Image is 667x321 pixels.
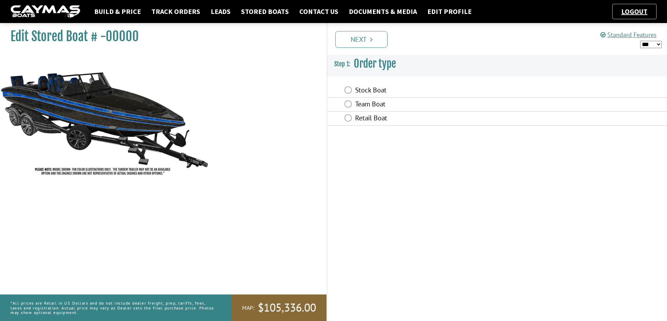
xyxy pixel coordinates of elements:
[345,7,420,16] a: Documents & Media
[148,7,204,16] a: Track Orders
[242,304,254,312] span: MAP:
[10,5,80,18] img: caymas-dealer-connect-2ed40d3bc7270c1d8d7ffb4b79bf05adc795679939227970def78ec6f6c03838.gif
[232,294,327,321] a: MAP:$105,336.00
[238,7,292,16] a: Stored Boats
[600,31,657,39] a: Standard Features
[333,30,667,48] ul: Pagination
[258,300,316,315] span: $105,336.00
[355,114,542,124] label: Retail Boat
[355,86,542,96] label: Stock Boat
[327,51,667,77] h3: Order type
[335,31,388,48] a: Next
[10,297,216,318] p: *All prices are Retail in US Dollars and do not include dealer freight, prep, tariffs, fees, taxe...
[618,7,651,16] a: Logout
[424,7,475,16] a: Edit Profile
[207,7,234,16] a: Leads
[91,7,144,16] a: Build & Price
[355,100,542,110] label: Team Boat
[10,29,309,44] h1: Edit Stored Boat # -00000
[296,7,342,16] a: Contact Us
